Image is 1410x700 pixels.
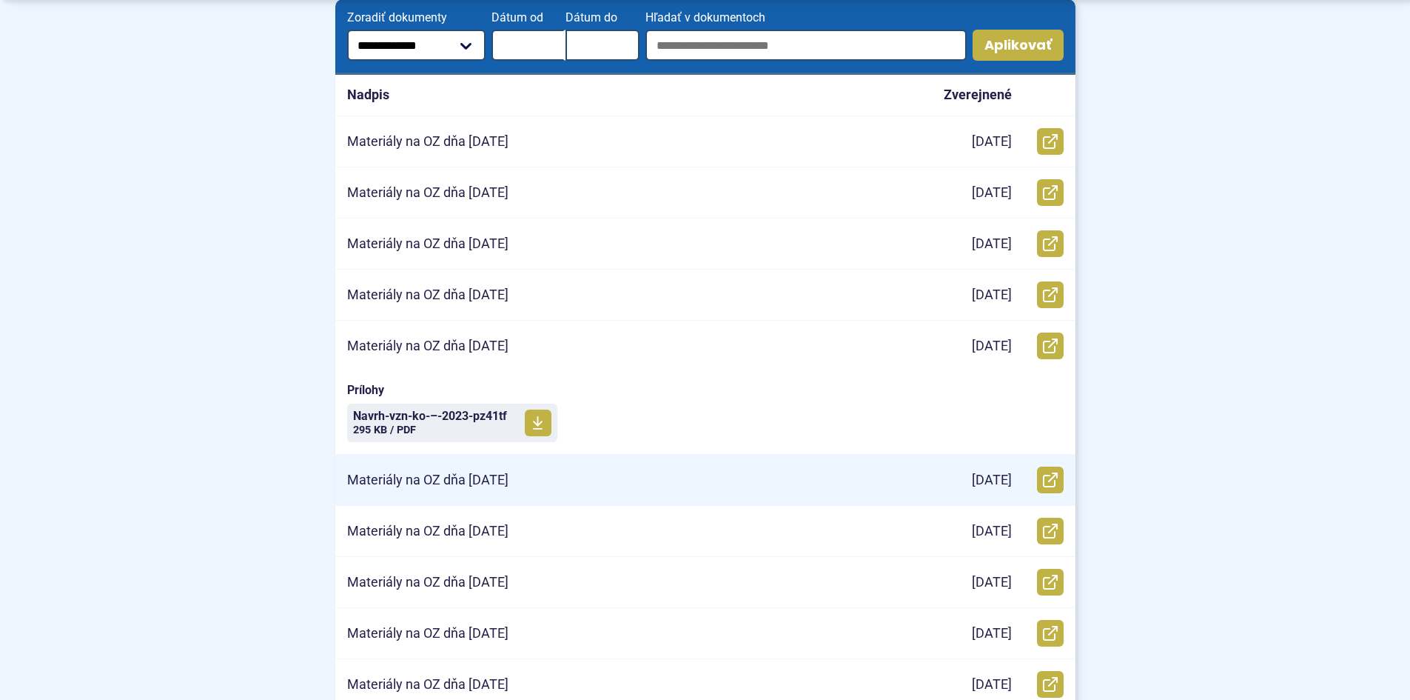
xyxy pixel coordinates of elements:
span: Prílohy [347,383,1064,398]
p: Materiály na OZ dňa [DATE] [347,133,508,150]
input: Hľadať v dokumentoch [645,30,966,61]
p: Materiály na OZ dňa [DATE] [347,184,508,201]
p: Materiály na OZ dňa [DATE] [347,287,508,304]
span: Dátum do [565,11,639,24]
span: Navrh-vzn-ko-–-2023-pz41tf [353,410,507,422]
p: Materiály na OZ dňa [DATE] [347,338,508,355]
p: Nadpis [347,87,389,104]
p: [DATE] [972,574,1012,591]
span: Zoradiť dokumenty [347,11,486,24]
p: [DATE] [972,338,1012,355]
p: Materiály na OZ dňa [DATE] [347,676,508,693]
p: [DATE] [972,184,1012,201]
span: Hľadať v dokumentoch [645,11,966,24]
p: [DATE] [972,676,1012,693]
p: [DATE] [972,472,1012,489]
p: [DATE] [972,287,1012,304]
p: Materiály na OZ dňa [DATE] [347,523,508,540]
p: [DATE] [972,236,1012,253]
p: [DATE] [972,625,1012,642]
p: [DATE] [972,133,1012,150]
input: Dátum do [565,30,639,61]
p: Materiály na OZ dňa [DATE] [347,236,508,253]
p: Materiály na OZ dňa [DATE] [347,472,508,489]
button: Aplikovať [973,30,1064,61]
p: Materiály na OZ dňa [DATE] [347,625,508,642]
select: Zoradiť dokumenty [347,30,486,61]
span: 295 KB / PDF [353,424,416,436]
input: Dátum od [491,30,565,61]
p: Zverejnené [944,87,1012,104]
p: [DATE] [972,523,1012,540]
a: Navrh-vzn-ko-–-2023-pz41tf 295 KB / PDF [347,404,557,442]
span: Dátum od [491,11,565,24]
p: Materiály na OZ dňa [DATE] [347,574,508,591]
